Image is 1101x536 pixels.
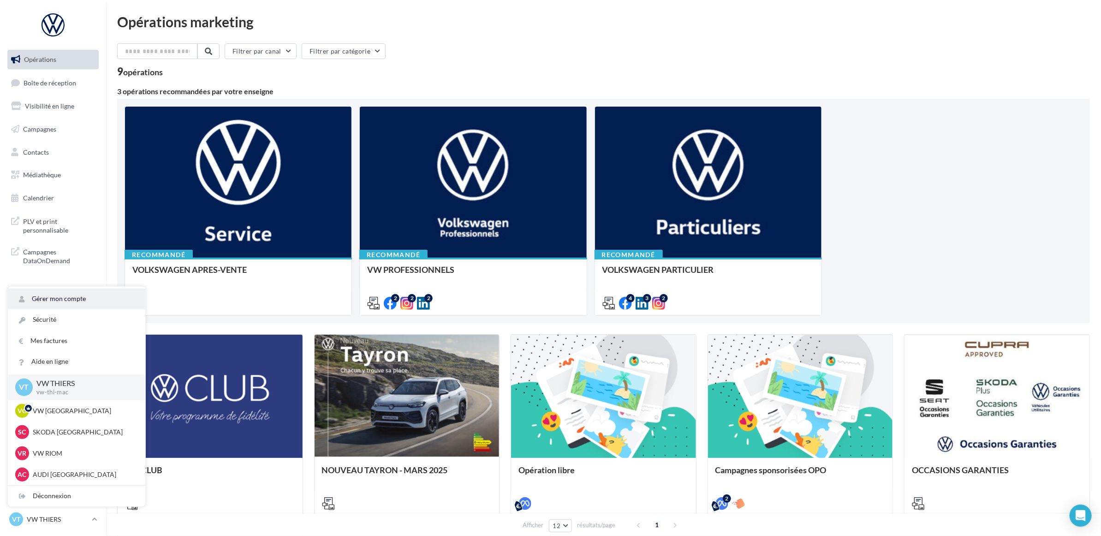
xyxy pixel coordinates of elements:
a: Aide en ligne [8,351,145,372]
a: Gérer mon compte [8,289,145,309]
a: Mes factures [8,331,145,351]
div: Recommandé [359,250,428,260]
div: 4 [626,294,635,302]
span: AC [18,470,27,479]
div: 2 [424,294,433,302]
div: Opérations marketing [117,15,1090,29]
p: VW THIERS [36,378,131,389]
span: Contacts [23,148,49,156]
a: VT VW THIERS [7,511,99,528]
div: Recommandé [595,250,663,260]
span: VT [12,515,20,524]
span: 12 [553,522,561,530]
span: NOUVEAU TAYRON - MARS 2025 [322,465,448,475]
span: Médiathèque [23,171,61,179]
span: Afficher [523,521,544,530]
span: VT [19,382,29,392]
a: Médiathèque [6,165,101,185]
a: Visibilité en ligne [6,96,101,116]
p: SKODA [GEOGRAPHIC_DATA] [33,428,134,437]
a: Sécurité [8,309,145,330]
span: Campagnes [23,125,56,133]
p: AUDI [GEOGRAPHIC_DATA] [33,470,134,479]
span: VW PROFESSIONNELS [367,265,454,275]
div: 2 [391,294,399,302]
div: opérations [123,68,163,76]
a: Campagnes [6,120,101,139]
div: 9 [117,66,163,77]
p: VW RIOM [33,449,134,458]
button: 12 [549,519,572,532]
div: 3 opérations recommandées par votre enseigne [117,88,1090,95]
span: 1 [649,518,664,532]
span: VC [18,406,27,416]
span: Opération libre [518,465,575,475]
span: Visibilité en ligne [25,102,74,110]
span: SC [18,428,26,437]
span: OCCASIONS GARANTIES [912,465,1009,475]
a: Opérations [6,50,101,69]
p: VW [GEOGRAPHIC_DATA] [33,406,134,416]
div: 2 [408,294,416,302]
div: Open Intercom Messenger [1070,505,1092,527]
a: Calendrier [6,188,101,208]
div: 2 [660,294,668,302]
div: Déconnexion [8,486,145,506]
button: Filtrer par canal [225,43,297,59]
span: VOLKSWAGEN PARTICULIER [602,265,714,275]
a: Contacts [6,143,101,162]
span: Calendrier [23,194,54,202]
p: vw-thi-mac [36,388,131,397]
span: Campagnes DataOnDemand [23,246,95,265]
span: Campagnes sponsorisées OPO [715,465,827,475]
button: Filtrer par catégorie [302,43,386,59]
span: PLV et print personnalisable [23,215,95,235]
span: résultats/page [577,521,615,530]
div: 2 [723,494,731,503]
span: VR [18,449,27,458]
div: Recommandé [125,250,193,260]
span: Opérations [24,55,56,63]
div: 3 [643,294,651,302]
p: VW THIERS [27,515,88,524]
a: Boîte de réception [6,73,101,93]
a: Campagnes DataOnDemand [6,242,101,269]
span: VOLKSWAGEN APRES-VENTE [132,265,247,275]
a: PLV et print personnalisable [6,211,101,239]
span: Boîte de réception [24,78,76,86]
